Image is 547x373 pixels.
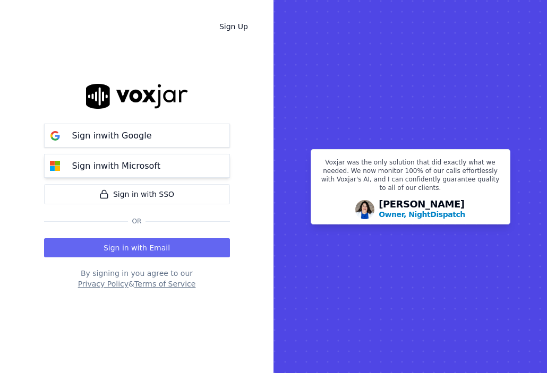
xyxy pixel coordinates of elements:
[128,217,146,225] span: Or
[44,238,230,257] button: Sign in with Email
[78,279,129,289] button: Privacy Policy
[72,129,152,142] p: Sign in with Google
[134,279,195,289] button: Terms of Service
[44,268,230,289] div: By signing in you agree to our &
[44,184,230,204] a: Sign in with SSO
[86,84,188,109] img: logo
[44,154,230,178] button: Sign inwith Microsoft
[379,199,465,220] div: [PERSON_NAME]
[45,155,66,177] img: microsoft Sign in button
[318,158,503,196] p: Voxjar was the only solution that did exactly what we needed. We now monitor 100% of our calls ef...
[72,160,160,172] p: Sign in with Microsoft
[211,17,257,36] a: Sign Up
[355,200,374,219] img: Avatar
[44,124,230,148] button: Sign inwith Google
[379,209,465,220] p: Owner, NightDispatch
[45,125,66,146] img: google Sign in button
